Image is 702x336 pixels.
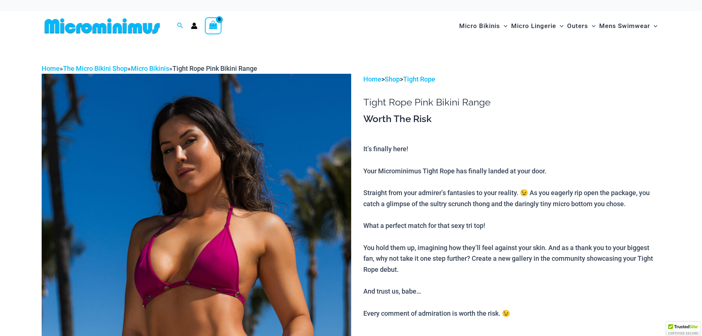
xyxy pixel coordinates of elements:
[42,65,60,72] a: Home
[363,143,660,319] p: It’s finally here! Your Microminimus Tight Rope has finally landed at your door. Straight from yo...
[457,15,509,37] a: Micro BikinisMenu ToggleMenu Toggle
[403,75,435,83] a: Tight Rope
[191,22,198,29] a: Account icon link
[666,322,700,336] div: TrustedSite Certified
[511,17,556,35] span: Micro Lingerie
[172,65,257,72] span: Tight Rope Pink Bikini Range
[459,17,500,35] span: Micro Bikinis
[42,65,257,72] span: » » »
[363,113,660,125] h3: Worth The Risk
[42,18,163,34] img: MM SHOP LOGO FLAT
[363,97,660,108] h1: Tight Rope Pink Bikini Range
[650,17,657,35] span: Menu Toggle
[456,14,661,38] nav: Site Navigation
[588,17,596,35] span: Menu Toggle
[363,75,381,83] a: Home
[385,75,400,83] a: Shop
[205,17,222,34] a: View Shopping Cart, empty
[565,15,597,37] a: OutersMenu ToggleMenu Toggle
[509,15,565,37] a: Micro LingerieMenu ToggleMenu Toggle
[63,65,128,72] a: The Micro Bikini Shop
[597,15,659,37] a: Mens SwimwearMenu ToggleMenu Toggle
[556,17,563,35] span: Menu Toggle
[567,17,588,35] span: Outers
[599,17,650,35] span: Mens Swimwear
[131,65,169,72] a: Micro Bikinis
[177,21,184,31] a: Search icon link
[500,17,507,35] span: Menu Toggle
[363,74,660,85] p: > >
